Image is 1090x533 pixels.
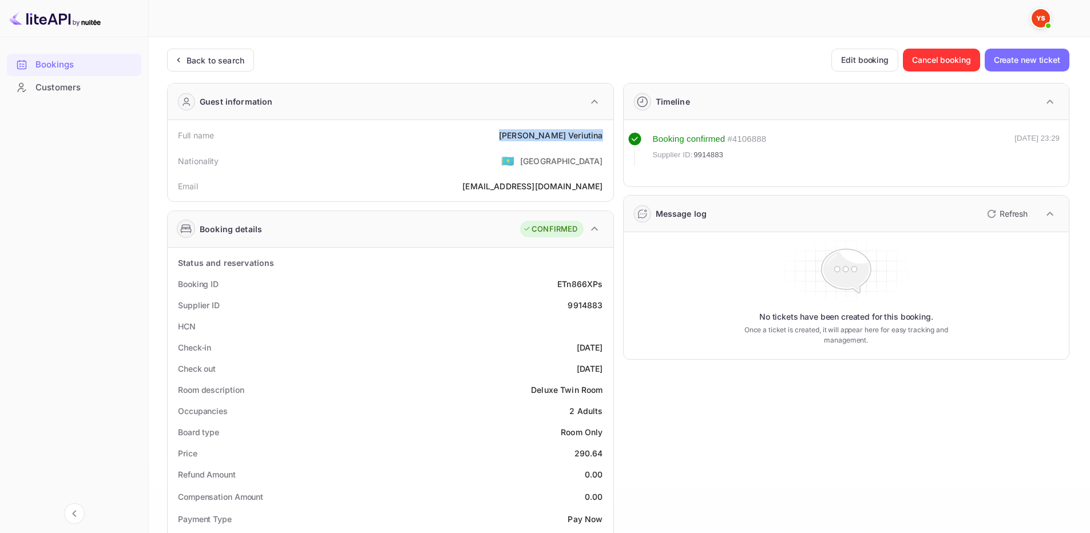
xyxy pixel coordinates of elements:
[178,257,274,269] div: Status and reservations
[557,278,603,290] div: ETn866XPs
[693,149,723,161] span: 9914883
[178,341,211,353] div: Check-in
[568,299,603,311] div: 9914883
[35,58,136,71] div: Bookings
[759,311,933,323] p: No tickets have been created for this booking.
[577,363,603,375] div: [DATE]
[64,503,85,524] button: Collapse navigation
[727,133,766,146] div: # 4106888
[561,426,603,438] div: Room Only
[178,299,220,311] div: Supplier ID
[653,133,726,146] div: Booking confirmed
[980,205,1032,223] button: Refresh
[178,384,244,396] div: Room description
[7,77,141,98] a: Customers
[577,341,603,353] div: [DATE]
[178,447,197,459] div: Price
[523,224,577,235] div: CONFIRMED
[903,49,980,71] button: Cancel booking
[178,468,236,480] div: Refund Amount
[178,426,219,438] div: Board type
[7,54,141,76] div: Bookings
[200,223,262,235] div: Booking details
[831,49,898,71] button: Edit booking
[656,96,690,108] div: Timeline
[178,513,232,525] div: Payment Type
[656,208,707,220] div: Message log
[7,54,141,75] a: Bookings
[1014,133,1060,166] div: [DATE] 23:29
[7,77,141,99] div: Customers
[531,384,603,396] div: Deluxe Twin Room
[585,491,603,503] div: 0.00
[9,9,101,27] img: LiteAPI logo
[726,325,966,345] p: Once a ticket is created, it will appear here for easy tracking and management.
[178,491,263,503] div: Compensation Amount
[520,155,603,167] div: [GEOGRAPHIC_DATA]
[178,278,219,290] div: Booking ID
[1032,9,1050,27] img: Yandex Support
[574,447,603,459] div: 290.64
[1000,208,1028,220] p: Refresh
[499,129,603,141] div: [PERSON_NAME] Veriutina
[35,81,136,94] div: Customers
[178,155,219,167] div: Nationality
[569,405,603,417] div: 2 Adults
[187,54,244,66] div: Back to search
[178,129,214,141] div: Full name
[653,149,693,161] span: Supplier ID:
[568,513,603,525] div: Pay Now
[178,180,198,192] div: Email
[200,96,273,108] div: Guest information
[178,320,196,332] div: HCN
[985,49,1069,71] button: Create new ticket
[178,405,228,417] div: Occupancies
[462,180,603,192] div: [EMAIL_ADDRESS][DOMAIN_NAME]
[501,150,514,171] span: United States
[178,363,216,375] div: Check out
[585,468,603,480] div: 0.00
